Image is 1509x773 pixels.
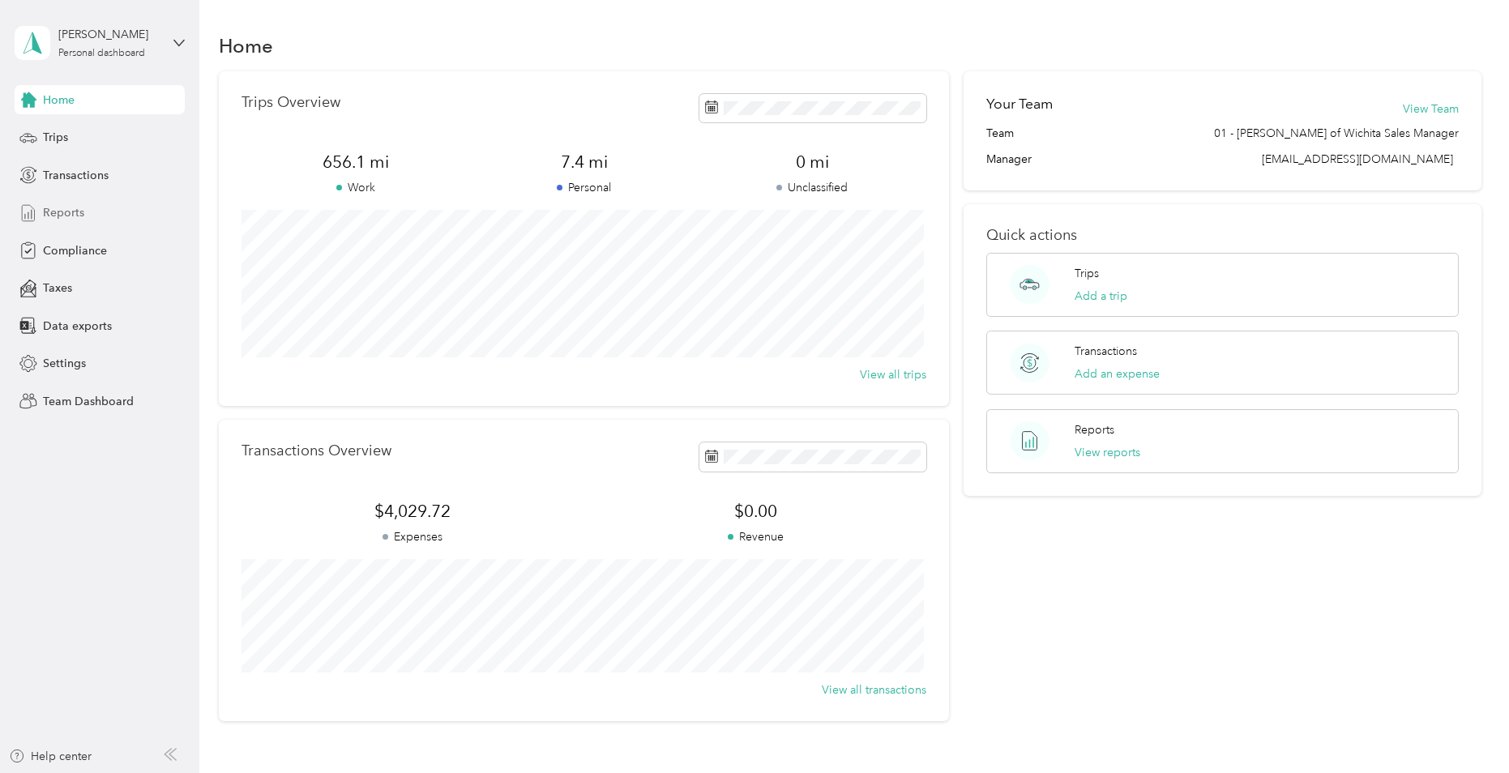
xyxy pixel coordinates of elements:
[822,681,926,698] button: View all transactions
[860,366,926,383] button: View all trips
[584,528,927,545] p: Revenue
[986,94,1053,114] h2: Your Team
[43,204,84,221] span: Reports
[470,179,699,196] p: Personal
[242,528,584,545] p: Expenses
[1403,100,1459,117] button: View Team
[242,179,470,196] p: Work
[699,151,927,173] span: 0 mi
[43,355,86,372] span: Settings
[43,129,68,146] span: Trips
[242,442,391,459] p: Transactions Overview
[584,500,927,523] span: $0.00
[58,49,145,58] div: Personal dashboard
[242,151,470,173] span: 656.1 mi
[1075,265,1099,282] p: Trips
[242,500,584,523] span: $4,029.72
[1075,421,1114,438] p: Reports
[1418,682,1509,773] iframe: Everlance-gr Chat Button Frame
[43,167,109,184] span: Transactions
[1075,365,1160,382] button: Add an expense
[43,393,134,410] span: Team Dashboard
[470,151,699,173] span: 7.4 mi
[986,125,1014,142] span: Team
[9,748,92,765] button: Help center
[1075,444,1140,461] button: View reports
[219,37,273,54] h1: Home
[986,151,1032,168] span: Manager
[43,318,112,335] span: Data exports
[242,94,340,111] p: Trips Overview
[43,92,75,109] span: Home
[58,26,160,43] div: [PERSON_NAME]
[43,242,107,259] span: Compliance
[699,179,927,196] p: Unclassified
[986,227,1459,244] p: Quick actions
[1075,343,1137,360] p: Transactions
[1214,125,1459,142] span: 01 - [PERSON_NAME] of Wichita Sales Manager
[1262,152,1453,166] span: [EMAIL_ADDRESS][DOMAIN_NAME]
[43,280,72,297] span: Taxes
[1075,288,1127,305] button: Add a trip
